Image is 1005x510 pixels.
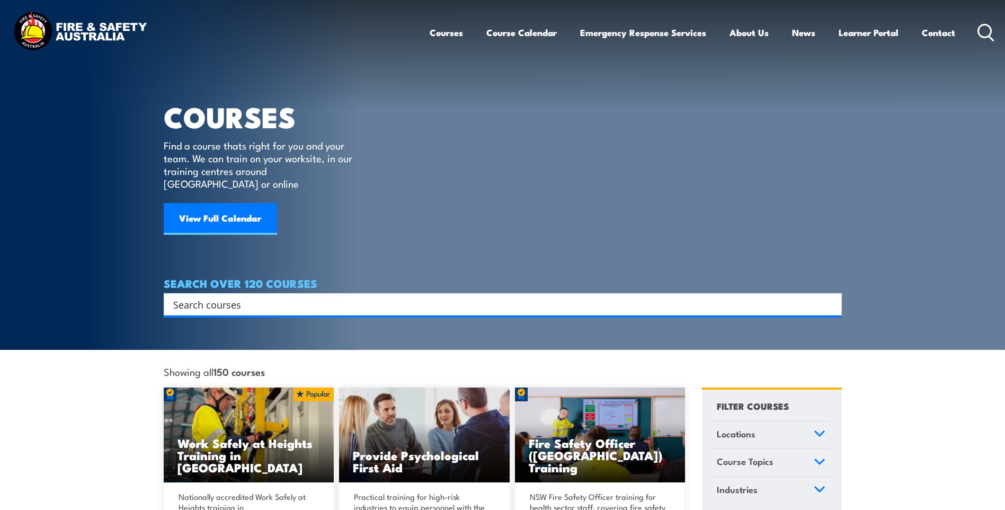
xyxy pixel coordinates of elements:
[164,277,842,289] h4: SEARCH OVER 120 COURSES
[353,449,496,473] h3: Provide Psychological First Aid
[486,19,557,47] a: Course Calendar
[339,388,510,483] a: Provide Psychological First Aid
[823,297,838,312] button: Search magnifier button
[164,203,277,235] a: View Full Calendar
[792,19,815,47] a: News
[580,19,706,47] a: Emergency Response Services
[922,19,955,47] a: Contact
[717,482,758,497] span: Industries
[164,366,265,377] span: Showing all
[164,388,334,483] a: Work Safely at Heights Training in [GEOGRAPHIC_DATA]
[712,449,830,477] a: Course Topics
[717,454,773,469] span: Course Topics
[515,388,686,483] img: Fire Safety Advisor
[175,297,821,312] form: Search form
[173,296,819,312] input: Search input
[839,19,899,47] a: Learner Portal
[164,139,357,190] p: Find a course thats right for you and your team. We can train on your worksite, in our training c...
[339,388,510,483] img: Mental Health First Aid Training Course from Fire & Safety Australia
[712,477,830,505] a: Industries
[177,437,321,473] h3: Work Safely at Heights Training in [GEOGRAPHIC_DATA]
[164,388,334,483] img: Work Safely at Heights Training (1)
[730,19,769,47] a: About Us
[164,104,368,129] h1: COURSES
[712,421,830,449] a: Locations
[430,19,463,47] a: Courses
[529,437,672,473] h3: Fire Safety Officer ([GEOGRAPHIC_DATA]) Training
[515,388,686,483] a: Fire Safety Officer ([GEOGRAPHIC_DATA]) Training
[214,364,265,379] strong: 150 courses
[717,427,755,441] span: Locations
[717,399,789,413] h4: FILTER COURSES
